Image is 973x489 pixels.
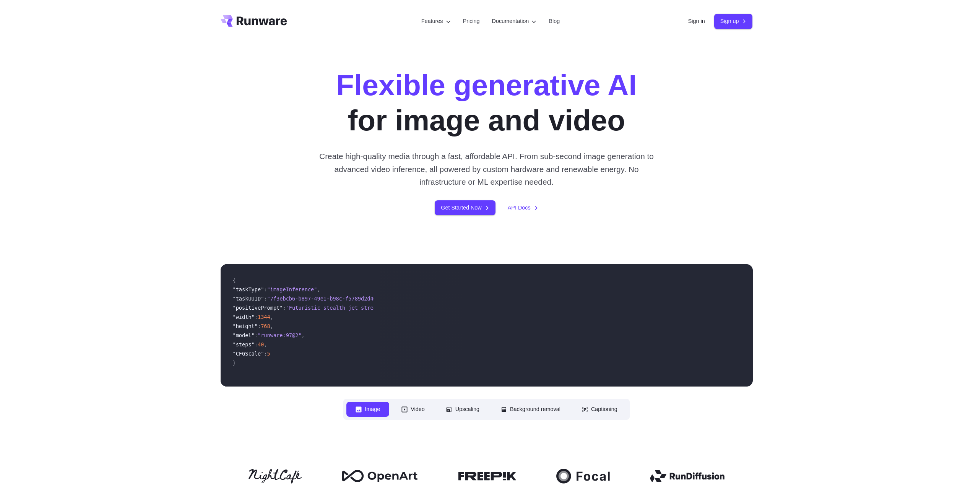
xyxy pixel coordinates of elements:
[688,17,705,26] a: Sign in
[435,200,495,215] a: Get Started Now
[258,314,270,320] span: 1344
[267,351,270,357] span: 5
[233,277,236,283] span: {
[261,323,270,329] span: 768
[492,17,537,26] label: Documentation
[233,296,264,302] span: "taskUUID"
[255,332,258,338] span: :
[233,286,264,292] span: "taskType"
[264,296,267,302] span: :
[270,314,273,320] span: ,
[233,360,236,366] span: }
[267,286,317,292] span: "imageInference"
[258,332,302,338] span: "runware:97@2"
[264,351,267,357] span: :
[233,323,258,329] span: "height"
[463,17,480,26] a: Pricing
[258,341,264,348] span: 40
[336,68,637,101] strong: Flexible generative AI
[267,296,386,302] span: "7f3ebcb6-b897-49e1-b98c-f5789d2d40d7"
[549,17,560,26] a: Blog
[286,305,571,311] span: "Futuristic stealth jet streaking through a neon-lit cityscape with glowing purple exhaust"
[316,150,657,188] p: Create high-quality media through a fast, affordable API. From sub-second image generation to adv...
[255,314,258,320] span: :
[346,402,389,417] button: Image
[233,305,283,311] span: "positivePrompt"
[437,402,489,417] button: Upscaling
[336,67,637,138] h1: for image and video
[302,332,305,338] span: ,
[492,402,570,417] button: Background removal
[283,305,286,311] span: :
[714,14,753,29] a: Sign up
[573,402,627,417] button: Captioning
[421,17,451,26] label: Features
[508,203,538,212] a: API Docs
[255,341,258,348] span: :
[317,286,320,292] span: ,
[233,341,255,348] span: "steps"
[392,402,434,417] button: Video
[264,286,267,292] span: :
[233,351,264,357] span: "CFGScale"
[221,15,287,27] a: Go to /
[270,323,273,329] span: ,
[258,323,261,329] span: :
[264,341,267,348] span: ,
[233,332,255,338] span: "model"
[233,314,255,320] span: "width"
